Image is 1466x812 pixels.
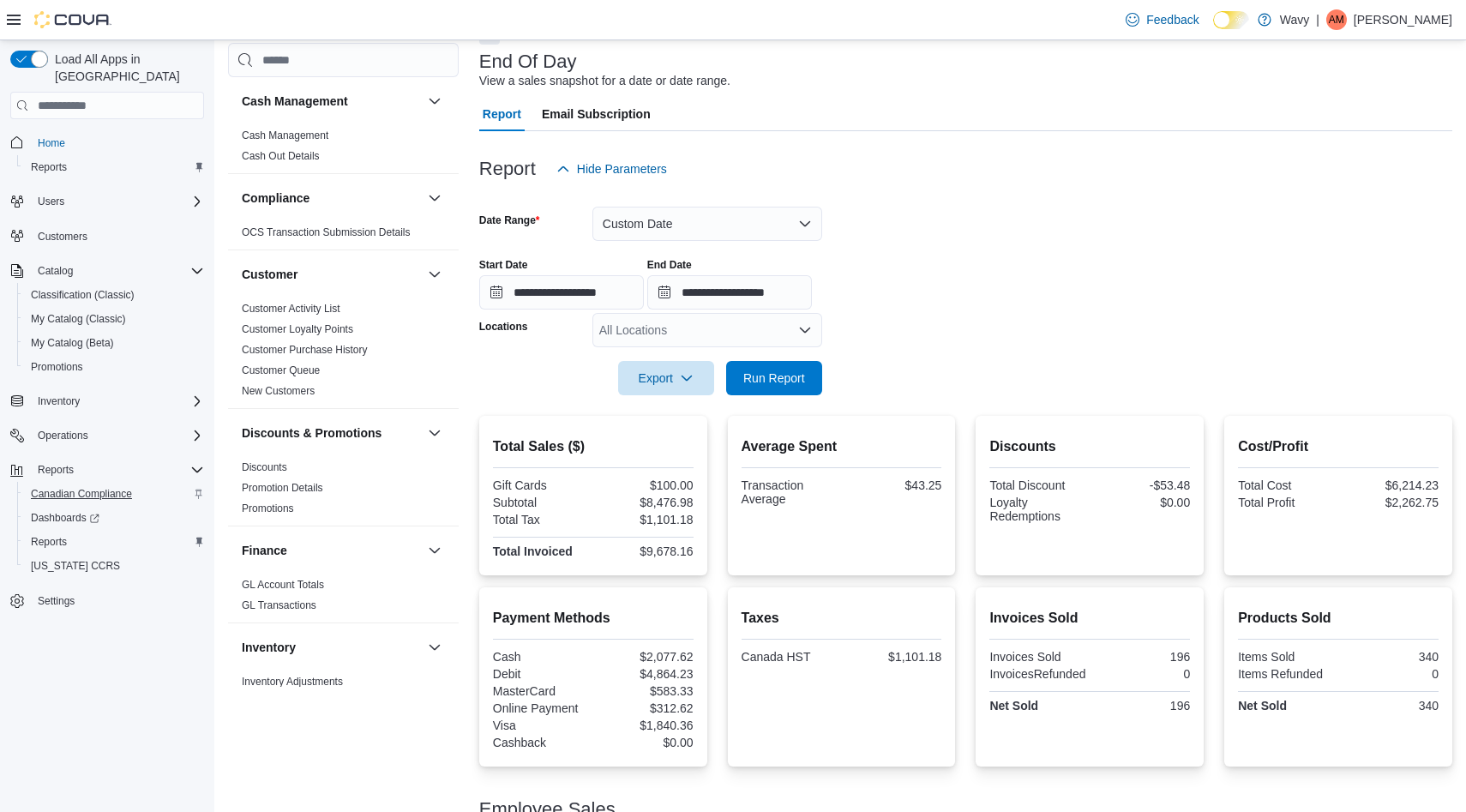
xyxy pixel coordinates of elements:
button: Promotions [17,355,211,379]
div: $100.00 [597,478,694,492]
span: Cash Out Details [242,149,320,163]
span: Catalog [31,261,204,281]
h3: Cash Management [242,93,348,110]
button: Reports [17,530,211,554]
button: Customer [242,266,421,283]
h3: Discounts & Promotions [242,424,382,442]
span: Reports [24,157,204,177]
a: My Catalog (Classic) [24,309,133,329]
button: Classification (Classic) [17,283,211,307]
div: 196 [1093,699,1190,713]
button: Users [3,189,211,214]
span: My Catalog (Classic) [31,312,126,326]
a: Dashboards [17,506,211,530]
span: Reports [24,532,204,552]
a: OCS Transaction Submission Details [242,226,411,238]
span: Promotions [24,357,204,377]
span: Settings [38,594,75,608]
a: Canadian Compliance [24,484,139,504]
a: [US_STATE] CCRS [24,556,127,576]
div: $312.62 [597,701,694,715]
label: End Date [647,258,692,272]
span: Home [31,131,204,153]
button: My Catalog (Beta) [17,331,211,355]
a: Settings [31,591,81,611]
h2: Products Sold [1238,608,1439,629]
a: Cash Out Details [242,150,320,162]
button: My Catalog (Classic) [17,307,211,331]
span: Canadian Compliance [31,487,132,501]
span: Customer Purchase History [242,343,368,357]
button: Settings [3,588,211,613]
input: Press the down key to open a popover containing a calendar. [647,275,812,310]
span: Dark Mode [1213,29,1214,30]
label: Start Date [479,258,528,272]
span: Users [38,195,64,208]
h3: Finance [242,542,287,559]
span: Washington CCRS [24,556,204,576]
span: Hide Parameters [577,160,667,177]
a: GL Account Totals [242,579,324,591]
div: -$53.48 [1093,478,1190,492]
div: Discounts & Promotions [228,457,459,526]
div: $583.33 [597,684,694,698]
div: $8,476.98 [597,496,694,509]
div: $1,101.18 [844,650,941,664]
div: Loyalty Redemptions [989,496,1086,523]
span: GL Transactions [242,598,316,612]
div: Total Discount [989,478,1086,492]
span: Customer Activity List [242,302,340,316]
span: Reports [31,460,204,480]
div: Compliance [228,222,459,250]
button: Reports [3,458,211,482]
p: [PERSON_NAME] [1354,9,1452,30]
span: Inventory Adjustments [242,675,343,689]
div: Invoices Sold [989,650,1086,664]
nav: Complex example [10,123,204,658]
div: View a sales snapshot for a date or date range. [479,72,730,90]
span: Customers [31,226,204,247]
span: New Customers [242,384,315,398]
span: Customers [38,230,87,244]
button: Cash Management [242,93,421,110]
a: Inventory Adjustments [242,676,343,688]
a: Customer Purchase History [242,344,368,356]
h2: Taxes [742,608,942,629]
div: Online Payment [493,701,590,715]
span: Reports [31,535,67,549]
div: $2,262.75 [1342,496,1439,509]
strong: Net Sold [989,699,1038,713]
button: Inventory [3,389,211,413]
span: Promotions [31,360,83,374]
p: | [1316,9,1319,30]
button: Operations [3,424,211,448]
div: $6,214.23 [1342,478,1439,492]
span: Operations [31,425,204,446]
button: Reports [17,155,211,179]
a: Customer Activity List [242,303,340,315]
a: Cash Management [242,129,328,141]
a: Classification (Classic) [24,285,141,305]
button: Compliance [242,189,421,207]
div: 340 [1342,650,1439,664]
button: Customers [3,224,211,249]
a: New Customers [242,385,315,397]
div: MasterCard [493,684,590,698]
a: Feedback [1119,3,1205,37]
div: Total Profit [1238,496,1335,509]
a: Promotions [24,357,90,377]
div: Items Sold [1238,650,1335,664]
a: GL Transactions [242,599,316,611]
span: Home [38,136,65,150]
strong: Total Invoiced [493,544,573,558]
button: [US_STATE] CCRS [17,554,211,578]
button: Catalog [3,259,211,283]
span: Inventory [31,391,204,412]
a: Reports [24,157,74,177]
button: Discounts & Promotions [242,424,421,442]
span: Export [628,361,704,395]
span: Classification (Classic) [24,285,204,305]
div: Debit [493,667,590,681]
div: $1,101.18 [597,513,694,526]
h3: Compliance [242,189,309,207]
